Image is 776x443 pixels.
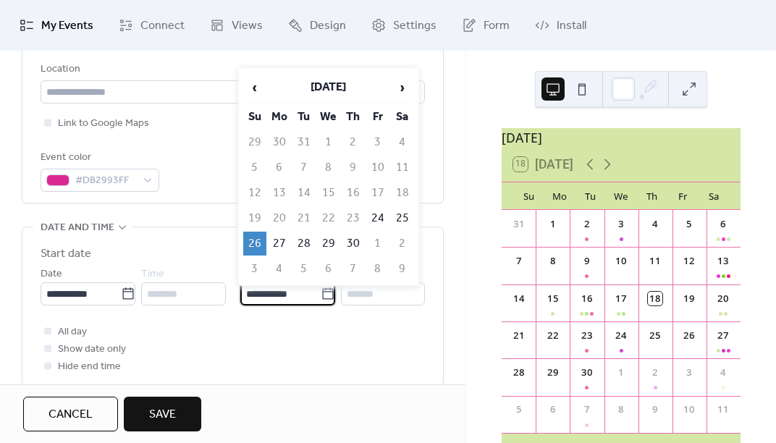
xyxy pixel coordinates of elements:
div: 20 [717,292,731,306]
div: 15 [546,292,560,306]
td: 7 [292,156,316,180]
div: 11 [717,402,731,417]
td: 9 [342,156,365,180]
span: #DB2993FF [75,172,136,190]
td: 23 [342,206,365,230]
div: 25 [648,329,662,343]
div: 9 [580,254,594,269]
span: Install [557,17,586,35]
th: Su [243,105,266,129]
button: Cancel [23,397,118,431]
span: Date [41,266,62,283]
span: Hide end time [58,358,121,376]
td: 18 [391,181,414,205]
div: Start date [41,245,91,263]
div: Sa [698,182,729,210]
td: 2 [391,232,414,256]
div: 10 [614,254,628,269]
div: 29 [546,366,560,380]
td: 13 [268,181,291,205]
div: 18 [648,292,662,306]
div: 9 [648,402,662,417]
td: 4 [391,130,414,154]
a: Views [199,6,274,45]
button: Save [124,397,201,431]
div: 5 [512,402,526,417]
span: Date and time [41,219,114,237]
div: 7 [580,402,594,417]
td: 30 [268,130,291,154]
td: 1 [317,130,340,154]
td: 15 [317,181,340,205]
div: 13 [717,254,731,269]
div: 1 [546,217,560,232]
td: 1 [366,232,389,256]
th: Mo [268,105,291,129]
td: 16 [342,181,365,205]
span: Show date only [58,341,126,358]
div: 17 [614,292,628,306]
div: 1 [614,366,628,380]
div: Th [636,182,667,210]
td: 21 [292,206,316,230]
div: 6 [546,402,560,417]
td: 24 [366,206,389,230]
div: 8 [546,254,560,269]
td: 5 [292,257,316,281]
th: Th [342,105,365,129]
a: Design [277,6,357,45]
td: 28 [292,232,316,256]
a: Install [524,6,597,45]
span: Settings [393,17,436,35]
div: 2 [580,217,594,232]
div: 4 [717,366,731,380]
div: 12 [682,254,696,269]
th: [DATE] [268,72,389,104]
td: 6 [317,257,340,281]
div: 2 [648,366,662,380]
div: 10 [682,402,696,417]
div: 6 [717,217,731,232]
div: 5 [682,217,696,232]
a: Settings [360,6,447,45]
span: ‹ [244,73,266,102]
div: 16 [580,292,594,306]
td: 2 [342,130,365,154]
div: [DATE] [502,128,741,147]
div: Tu [575,182,606,210]
div: 26 [682,329,696,343]
div: Fr [667,182,699,210]
div: 21 [512,329,526,343]
span: Time [141,266,164,283]
td: 9 [391,257,414,281]
span: Link to Google Maps [58,115,149,132]
div: 23 [580,329,594,343]
span: Design [310,17,346,35]
td: 3 [366,130,389,154]
td: 8 [317,156,340,180]
td: 8 [366,257,389,281]
div: 22 [546,329,560,343]
td: 30 [342,232,365,256]
span: Connect [140,17,185,35]
span: Save [149,406,176,423]
td: 10 [366,156,389,180]
span: › [392,73,413,102]
span: Cancel [48,406,93,423]
td: 3 [243,257,266,281]
td: 27 [268,232,291,256]
div: Su [513,182,544,210]
td: 7 [342,257,365,281]
div: 30 [580,366,594,380]
td: 22 [317,206,340,230]
td: 6 [268,156,291,180]
div: 19 [682,292,696,306]
td: 5 [243,156,266,180]
div: 3 [614,217,628,232]
div: 31 [512,217,526,232]
div: 4 [648,217,662,232]
div: 3 [682,366,696,380]
th: Sa [391,105,414,129]
div: 7 [512,254,526,269]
